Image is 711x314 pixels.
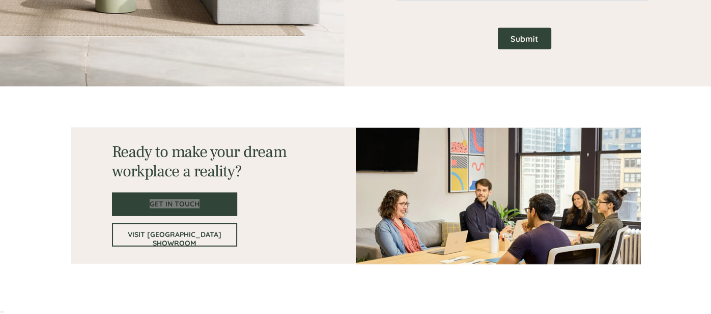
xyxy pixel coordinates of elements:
a: GET IN TOUCH [112,193,237,216]
span: Ready to make your dream workplace a reality? [112,141,287,182]
input: Submit [101,198,155,220]
a: VISIT [GEOGRAPHIC_DATA] SHOWROOM [112,223,237,247]
span: VISIT [GEOGRAPHIC_DATA] SHOWROOM [113,230,236,248]
span: GET IN TOUCH [113,200,236,208]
